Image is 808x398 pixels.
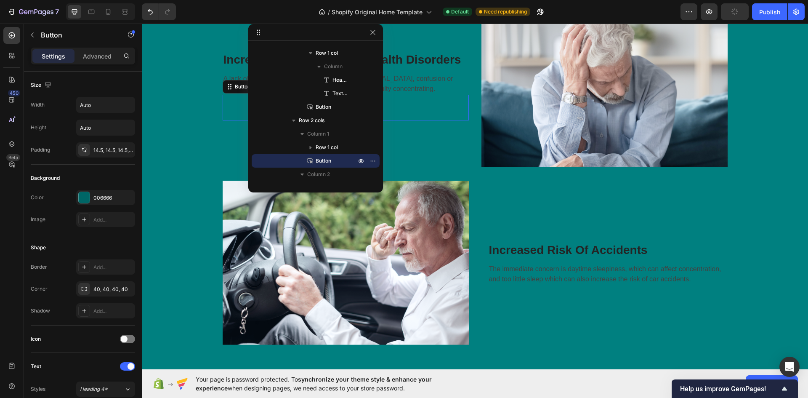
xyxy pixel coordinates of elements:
[680,384,789,394] button: Show survey - Help us improve GemPages!
[55,7,59,17] p: 7
[31,80,53,91] div: Size
[484,8,527,16] span: Need republishing
[759,8,780,16] div: Publish
[752,3,787,20] button: Publish
[332,89,348,98] span: Text block
[41,30,112,40] p: Button
[31,146,50,154] div: Padding
[31,263,47,271] div: Border
[31,101,45,109] div: Width
[6,154,20,161] div: Beta
[83,52,112,61] p: Advanced
[3,3,63,20] button: 7
[93,216,133,224] div: Add...
[93,147,133,154] div: 14.5, 14.5, 14.5, 14.5
[91,59,110,67] div: Button
[31,194,44,201] div: Color
[142,24,808,369] iframe: Design area
[746,375,798,392] button: Allow access
[196,376,432,392] span: synchronize your theme style & enhance your experience
[8,90,20,96] div: 450
[316,49,338,57] span: Row 1 col
[93,194,133,202] div: 006666
[80,385,108,393] span: Heading 4*
[31,335,41,343] div: Icon
[93,286,133,293] div: 40, 40, 40, 40
[93,264,133,271] div: Add...
[316,103,331,111] span: Button
[171,71,236,97] a: GET IT NOW
[332,8,423,16] span: Shopify Original Home Template
[31,307,50,315] div: Shadow
[307,170,330,179] span: Column 2
[451,8,469,16] span: Default
[316,157,331,165] span: Button
[328,8,330,16] span: /
[347,218,585,235] p: Increased Risk Of Accidents
[332,76,348,84] span: Heading
[31,385,45,393] div: Styles
[31,244,46,251] div: Shape
[316,143,338,152] span: Row 1 col
[299,116,324,125] span: Row 2 cols
[196,375,465,393] span: Your page is password protected. To when designing pages, we need access to your store password.
[779,357,800,377] div: Open Intercom Messenger
[307,130,329,138] span: Column 1
[93,307,133,315] div: Add...
[42,52,65,61] p: Settings
[31,124,46,131] div: Height
[31,363,41,370] div: Text
[31,285,48,293] div: Corner
[77,120,135,135] input: Auto
[347,240,585,261] p: The immediate concern is daytime sleepiness, which can affect concentration, and too little sleep...
[76,382,135,397] button: Heading 4*
[142,3,176,20] div: Undo/Redo
[81,157,327,321] img: Alt Image
[77,97,135,112] input: Auto
[324,62,343,71] span: Column
[31,174,60,182] div: Background
[178,77,230,91] div: GET IT NOW
[31,216,45,223] div: Image
[680,385,779,393] span: Help us improve GemPages!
